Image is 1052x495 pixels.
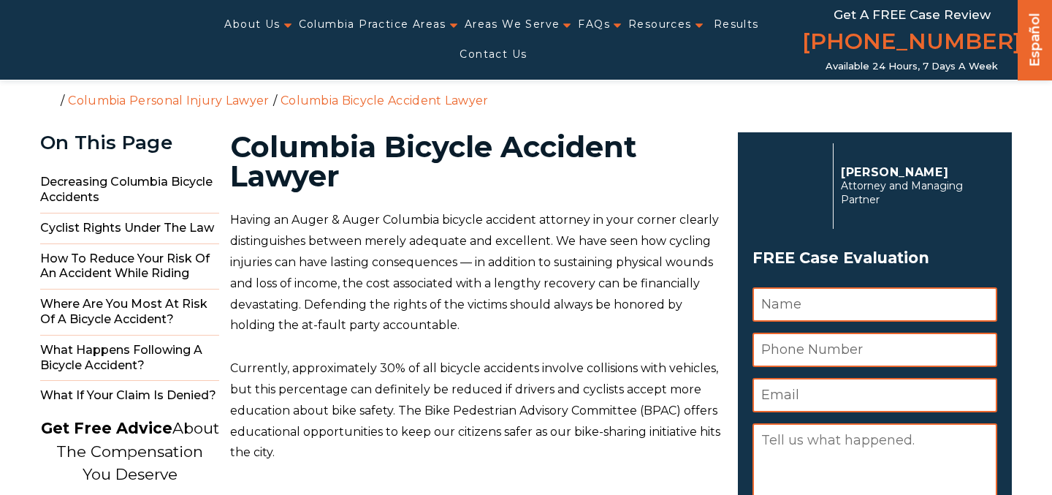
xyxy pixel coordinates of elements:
[9,26,181,53] img: Auger & Auger Accident and Injury Lawyers Logo
[40,132,219,154] div: On This Page
[230,132,720,191] h1: Columbia Bicycle Accident Lawyer
[41,419,172,437] strong: Get Free Advice
[752,333,997,367] input: Phone Number
[40,336,219,382] span: What Happens Following a Bicycle Accident?
[44,93,57,106] a: Home
[752,378,997,412] input: Email
[230,210,720,336] p: Having an Auger & Auger Columbia bicycle accident attorney in your corner clearly distinguishes b...
[465,10,560,39] a: Areas We Serve
[277,94,492,107] li: Columbia Bicycle Accident Lawyer
[230,358,720,464] p: Currently, approximately 30% of all bicycle accidents involve collisions with vehicles, but this ...
[40,214,219,244] span: Cyclist Rights Under The Law
[841,179,989,207] span: Attorney and Managing Partner
[40,244,219,290] span: How to Reduce Your Risk of an Accident While Riding
[752,244,997,272] span: FREE Case Evaluation
[714,10,759,39] a: Results
[628,10,692,39] a: Resources
[752,149,826,222] img: Herbert Auger
[578,10,610,39] a: FAQs
[841,165,989,179] p: [PERSON_NAME]
[40,290,219,336] span: Where Are You Most At Risk of a Bicycle Accident?
[40,381,219,411] span: What If Your Claim is Denied?
[752,287,997,322] input: Name
[826,61,998,72] span: Available 24 Hours, 7 Days a Week
[834,7,991,22] span: Get a FREE Case Review
[224,10,280,39] a: About Us
[40,167,219,214] span: Decreasing Columbia Bicycle Accidents
[299,10,446,39] a: Columbia Practice Areas
[41,417,219,486] p: About The Compensation You Deserve
[460,39,527,69] a: Contact Us
[802,26,1021,61] a: [PHONE_NUMBER]
[68,94,269,107] a: Columbia Personal Injury Lawyer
